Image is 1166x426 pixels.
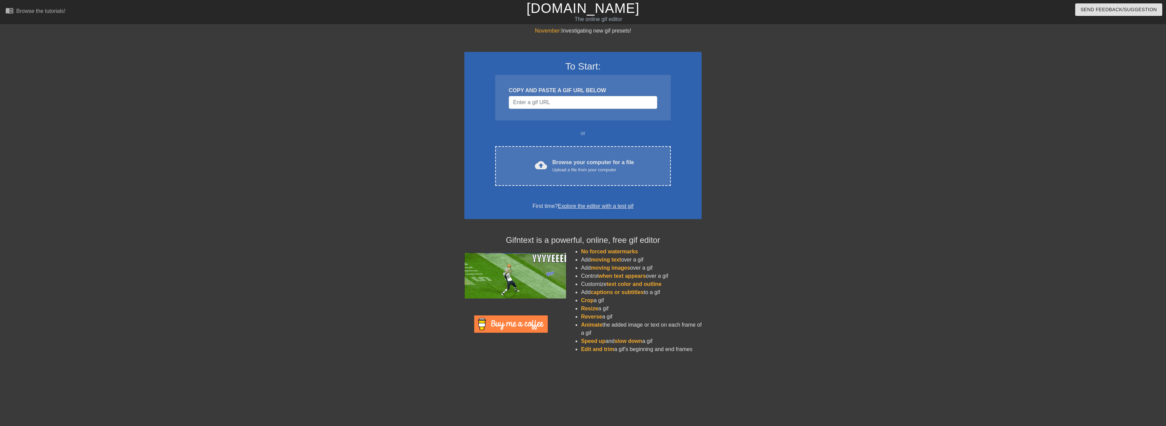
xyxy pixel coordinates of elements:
li: Control over a gif [581,272,702,280]
li: Add to a gif [581,288,702,296]
span: cloud_upload [535,159,547,171]
img: Buy Me A Coffee [474,315,548,333]
a: Explore the editor with a test gif [558,203,634,209]
li: the added image or text on each frame of a gif [581,321,702,337]
li: and a gif [581,337,702,345]
span: slow down [615,338,642,344]
li: a gif [581,313,702,321]
li: a gif [581,296,702,305]
li: a gif [581,305,702,313]
div: The online gif editor [392,15,805,23]
div: First time? [473,202,693,210]
span: when text appears [599,273,646,279]
span: Reverse [581,314,602,319]
span: Crop [581,297,594,303]
div: or [482,129,684,137]
div: COPY AND PASTE A GIF URL BELOW [509,86,657,95]
li: Add over a gif [581,264,702,272]
a: [DOMAIN_NAME] [526,1,639,16]
span: captions or subtitles [591,289,644,295]
span: moving text [591,257,621,263]
li: a gif's beginning and end frames [581,345,702,353]
img: football_small.gif [464,253,566,298]
div: Browse the tutorials! [16,8,65,14]
span: menu_book [5,6,14,15]
div: Investigating new gif presets! [464,27,702,35]
button: Send Feedback/Suggestion [1075,3,1162,16]
h3: To Start: [473,61,693,72]
span: text color and outline [607,281,662,287]
li: Add over a gif [581,256,702,264]
a: Browse the tutorials! [5,6,65,17]
span: November: [535,28,561,34]
h4: Gifntext is a powerful, online, free gif editor [464,235,702,245]
span: Resize [581,306,598,311]
span: Speed up [581,338,605,344]
span: Send Feedback/Suggestion [1081,5,1157,14]
input: Username [509,96,657,109]
li: Customize [581,280,702,288]
span: Edit and trim [581,346,614,352]
span: Animate [581,322,602,328]
span: moving images [591,265,630,271]
div: Browse your computer for a file [552,158,634,173]
div: Upload a file from your computer [552,167,634,173]
span: No forced watermarks [581,249,638,254]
